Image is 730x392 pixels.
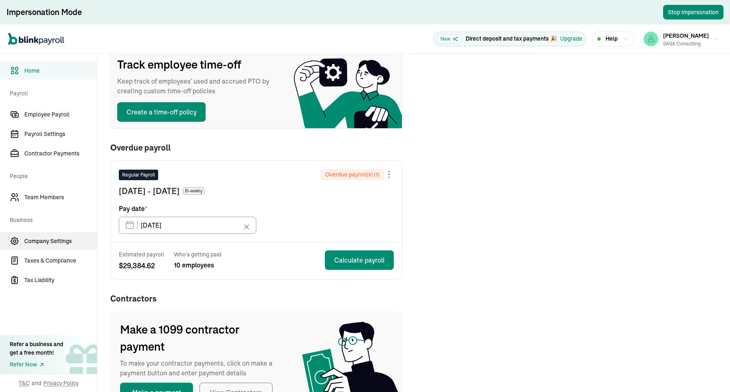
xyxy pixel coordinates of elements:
[110,143,171,152] span: Overdue payroll
[119,185,180,197] span: [DATE] - [DATE]
[10,81,92,104] span: Payroll
[6,6,82,18] div: Impersonation Mode
[117,56,279,73] span: Track employee time-off
[663,40,709,47] div: SASA Consulting
[19,379,30,387] span: T&C
[8,27,64,51] nav: Global
[43,379,79,387] span: Privacy Policy
[120,358,282,378] span: To make your contractor payments, click on make a payment button and enter payment details
[605,34,618,43] span: Help
[663,5,724,19] button: Stop Impersonation
[119,204,147,213] span: Pay date
[24,67,97,75] span: Home
[183,187,204,195] span: Bi-weekly
[120,321,282,355] span: Make a 1099 contractor payment
[325,250,394,270] button: Calculate payroll
[117,76,279,96] span: Keep track of employees’ used and accrued PTO by creating custom time-off policies
[10,360,63,369] a: Refer Now
[437,34,462,43] span: New
[24,237,97,246] span: Company Settings
[119,260,164,271] span: $ 29,384.62
[24,276,97,284] span: Tax Liability
[117,102,206,122] button: Create a time-off policy
[663,32,709,39] span: [PERSON_NAME]
[10,164,92,187] span: People
[174,260,221,270] span: 10 employees
[24,130,97,138] span: Payroll Settings
[122,171,155,179] span: Regular Payroll
[110,293,402,305] span: Contractors
[595,304,730,392] iframe: Chat Widget
[10,340,63,357] div: Refer a business and get a free month!
[560,34,582,43] button: Upgrade
[24,256,97,265] span: Taxes & Compliance
[592,31,634,47] button: Help
[24,110,97,119] span: Employee Payroll
[24,193,97,202] span: Team Members
[24,149,97,158] span: Contractor Payments
[466,34,557,43] p: Direct deposit and tax payments 🎉
[640,29,722,49] button: [PERSON_NAME]SASA Consulting
[10,208,92,230] span: Business
[325,170,379,179] span: Overdue payroll(s) ( 1 )
[119,217,256,234] input: XX/XX/XX
[174,250,221,258] span: Who’s getting paid
[119,250,164,258] span: Estimated payroll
